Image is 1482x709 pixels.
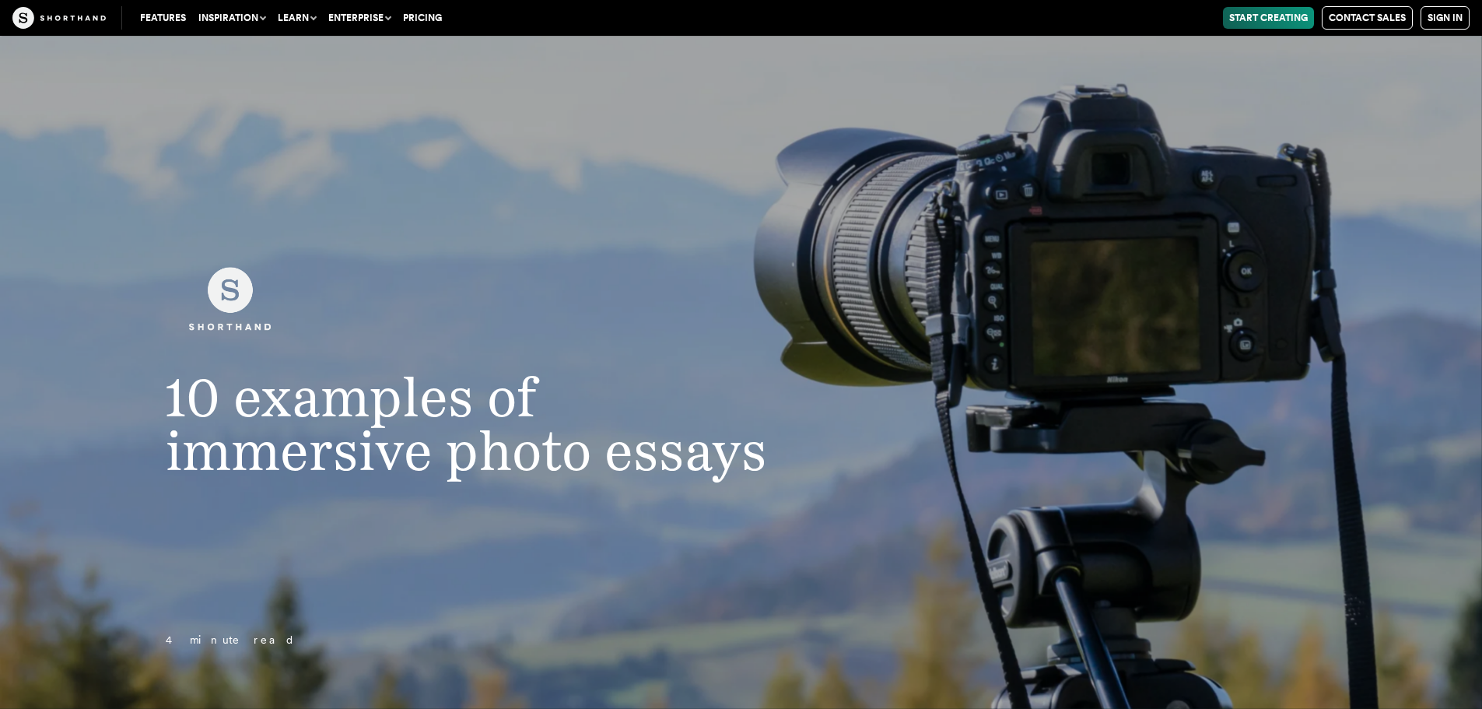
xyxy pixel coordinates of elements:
img: The Craft [12,7,106,29]
a: Pricing [397,7,448,29]
a: Features [134,7,192,29]
button: Inspiration [192,7,272,29]
button: Enterprise [322,7,397,29]
a: Sign in [1421,6,1470,30]
h1: 10 examples of immersive photo essays [135,370,843,479]
button: Learn [272,7,322,29]
a: Contact Sales [1322,6,1413,30]
p: 4 minute read [135,631,843,650]
a: Start Creating [1223,7,1314,29]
